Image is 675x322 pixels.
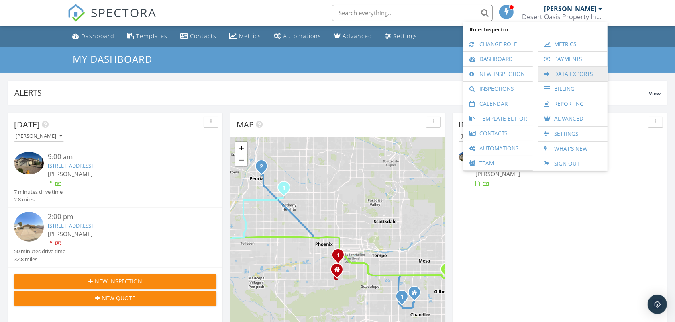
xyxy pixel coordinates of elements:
span: New Inspection [95,277,142,285]
div: 2518 W Orchid Ln, Chandler, AZ 85224 [402,296,407,301]
a: Advanced [542,111,604,126]
div: 7 minutes drive time [14,188,63,196]
div: 32.8 miles [14,256,65,263]
div: 11231 N 77th Dr, Peoria, AZ 85345 [261,166,266,171]
span: In Progress [459,119,509,130]
div: Desert Oasis Property Inspections [522,13,602,21]
div: Alerts [14,87,649,98]
span: New Quote [102,294,135,302]
a: Reporting [542,96,604,111]
span: [PERSON_NAME] [48,230,93,238]
div: 9:00 am [48,152,200,162]
div: Templates [136,32,167,40]
span: Map [237,119,254,130]
span: [PERSON_NAME] [48,170,93,178]
a: Contacts [177,29,220,44]
a: New Inspection [467,67,529,81]
a: Payments [542,52,604,66]
div: 2.8 miles [14,196,63,203]
div: Contacts [190,32,216,40]
a: 2:00 pm [STREET_ADDRESS] [PERSON_NAME] 50 minutes drive time 32.8 miles [14,212,216,263]
a: Contacts [467,126,529,141]
a: Billing [542,82,604,96]
i: 1 [282,185,285,191]
a: Zoom in [235,142,247,154]
a: Automations [467,141,529,156]
div: [PERSON_NAME] [16,133,62,139]
a: Advanced [331,29,375,44]
div: [PERSON_NAME] [544,5,596,13]
i: 2 [260,164,263,170]
button: [PERSON_NAME] [14,131,64,142]
a: 9:00 am [STREET_ADDRESS] [PERSON_NAME] 7 minutes drive time 2.8 miles [14,152,216,203]
img: 9535055%2Fcover_photos%2Fdz0vVr85yusclEYTzhr5%2Fsmall.jpg [14,152,44,174]
img: The Best Home Inspection Software - Spectora [67,4,85,22]
div: 50 minutes drive time [14,248,65,255]
div: [PERSON_NAME] [460,133,507,139]
i: 1 [400,294,404,300]
a: Settings [542,127,604,141]
i: 1 [336,253,340,258]
span: View [649,90,661,97]
input: Search everything... [332,5,493,21]
img: 9535055%2Fcover_photos%2Fdz0vVr85yusclEYTzhr5%2Fsmall.jpg [459,152,471,162]
span: Role: Inspector [467,22,604,37]
div: Open Intercom Messenger [648,295,667,314]
div: Automations [283,32,321,40]
div: Dashboard [81,32,114,40]
a: Team [467,156,529,170]
a: Inspections [467,82,529,96]
img: streetview [14,212,44,242]
div: Metrics [239,32,261,40]
div: Advanced [343,32,372,40]
a: [STREET_ADDRESS] [48,222,93,229]
div: 7300 N 51st Ave D212, Glendale, AZ 85301 [284,187,289,192]
span: My Dashboard [73,52,152,66]
a: SPECTORA [67,11,157,28]
a: Change Role [467,37,529,51]
a: [STREET_ADDRESS] [48,162,93,169]
a: [DATE] 9:00 am [STREET_ADDRESS] [PERSON_NAME] [459,152,661,188]
div: 2:00 pm [48,212,200,222]
a: Dashboard [69,29,118,44]
a: What's New [542,142,604,156]
span: [PERSON_NAME] [475,170,520,178]
div: 4228 S 19th Pl, Phoenix, AZ 85040 [338,255,343,260]
div: 1802 E Donner Dr, Phoenix AZ 85042 [337,269,342,274]
a: Sign Out [542,156,604,171]
a: Dashboard [467,52,529,66]
span: SPECTORA [91,4,157,21]
div: 1708 N Jay St , Chandler AZ 85225 [414,292,419,297]
a: Automations (Basic) [271,29,324,44]
a: Templates [124,29,171,44]
button: New Quote [14,291,216,306]
span: [DATE] [14,119,40,130]
a: Calendar [467,96,529,111]
a: Zoom out [235,154,247,166]
a: Metrics [226,29,264,44]
button: [PERSON_NAME] [459,131,508,142]
a: Template Editor [467,111,529,126]
button: New Inspection [14,274,216,289]
div: Settings [393,32,417,40]
a: Metrics [542,37,604,51]
a: Settings [382,29,420,44]
a: Data Exports [542,67,604,81]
